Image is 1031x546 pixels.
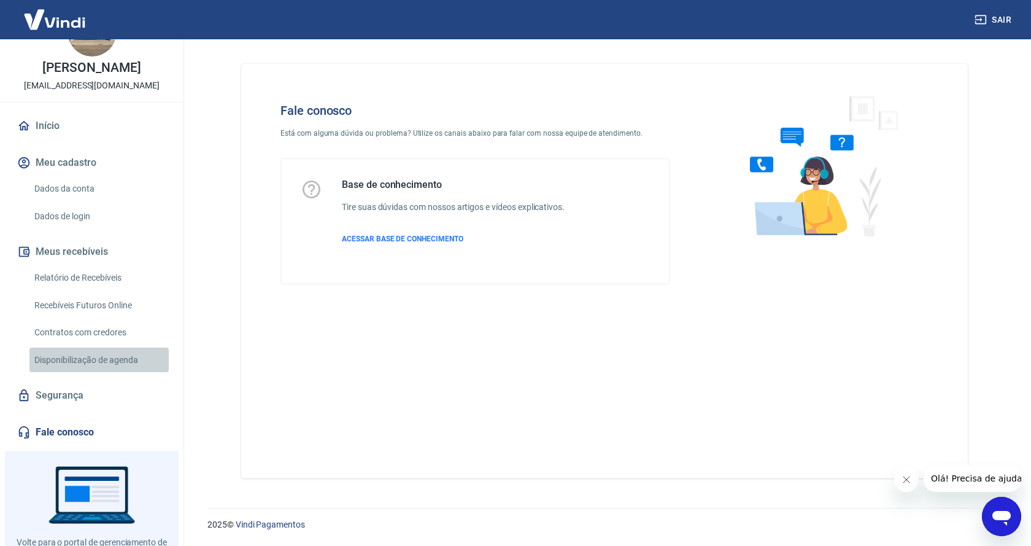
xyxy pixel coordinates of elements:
iframe: Mensagem da empresa [924,465,1021,492]
a: Contratos com credores [29,320,169,345]
iframe: Fechar mensagem [894,467,919,492]
img: Vindi [15,1,95,38]
span: ACESSAR BASE DE CONHECIMENTO [342,235,463,243]
h5: Base de conhecimento [342,179,565,191]
h6: Tire suas dúvidas com nossos artigos e vídeos explicativos. [342,201,565,214]
button: Meu cadastro [15,149,169,176]
a: Relatório de Recebíveis [29,265,169,291]
a: ACESSAR BASE DE CONHECIMENTO [342,233,565,244]
p: 2025 © [207,518,1002,531]
p: [PERSON_NAME] [42,61,141,74]
a: Vindi Pagamentos [236,520,305,529]
a: Recebíveis Futuros Online [29,293,169,318]
iframe: Botão para abrir a janela de mensagens [982,497,1021,536]
a: Fale conosco [15,419,169,446]
a: Início [15,112,169,139]
img: Fale conosco [725,84,912,248]
a: Disponibilização de agenda [29,348,169,373]
p: [EMAIL_ADDRESS][DOMAIN_NAME] [24,79,160,92]
a: Segurança [15,382,169,409]
p: Está com alguma dúvida ou problema? Utilize os canais abaixo para falar com nossa equipe de atend... [280,128,670,139]
button: Sair [972,9,1016,31]
span: Olá! Precisa de ajuda? [7,9,103,18]
button: Meus recebíveis [15,238,169,265]
a: Dados de login [29,204,169,229]
a: Dados da conta [29,176,169,201]
h4: Fale conosco [280,103,670,118]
